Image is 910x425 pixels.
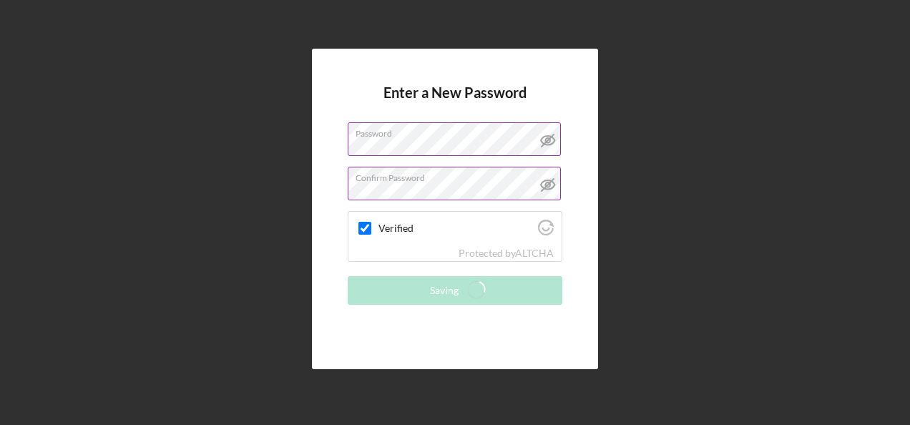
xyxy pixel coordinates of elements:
[515,247,554,259] a: Visit Altcha.org
[383,84,527,122] h4: Enter a New Password
[538,225,554,238] a: Visit Altcha.org
[348,276,562,305] button: Saving
[459,248,554,259] div: Protected by
[430,276,459,305] div: Saving
[356,167,562,183] label: Confirm Password
[378,223,534,234] label: Verified
[356,123,562,139] label: Password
